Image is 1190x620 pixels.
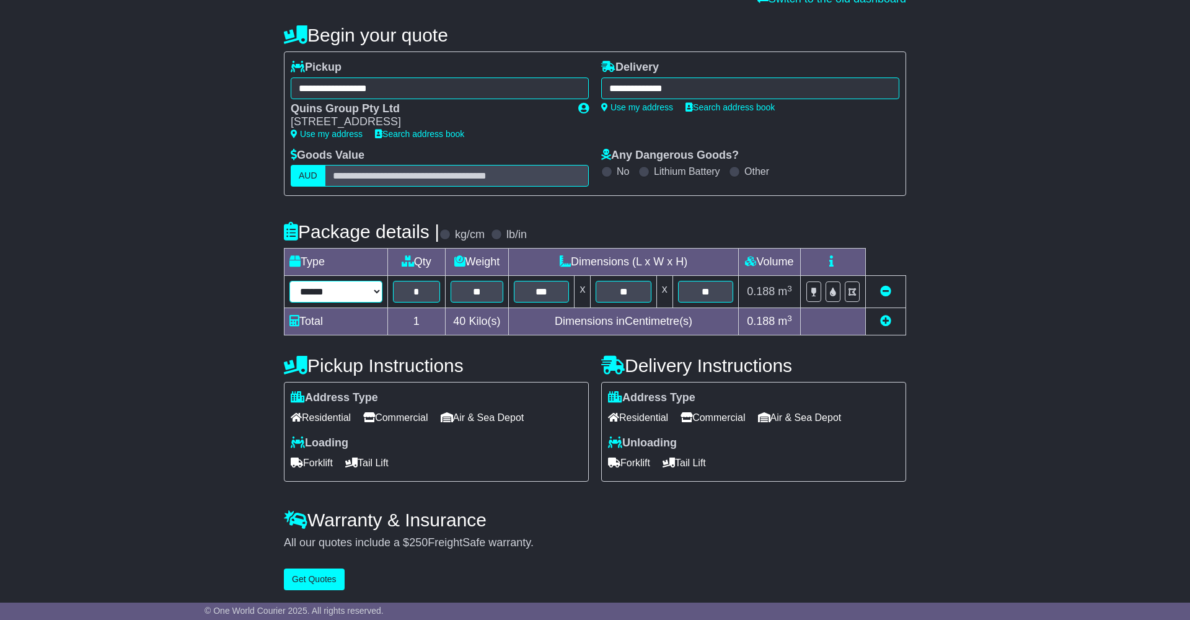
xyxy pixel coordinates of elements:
label: Lithium Battery [654,166,720,177]
span: Tail Lift [663,453,706,472]
td: Dimensions (L x W x H) [509,249,739,276]
sup: 3 [787,284,792,293]
div: Quins Group Pty Ltd [291,102,566,116]
td: 1 [388,308,446,335]
span: © One World Courier 2025. All rights reserved. [205,606,384,616]
span: m [778,315,792,327]
a: Search address book [375,129,464,139]
button: Get Quotes [284,569,345,590]
td: Total [284,308,388,335]
span: Air & Sea Depot [758,408,842,427]
span: Air & Sea Depot [441,408,524,427]
td: Volume [738,249,800,276]
a: Search address book [685,102,775,112]
label: lb/in [506,228,527,242]
td: Weight [445,249,509,276]
td: Qty [388,249,446,276]
span: Commercial [681,408,745,427]
h4: Begin your quote [284,25,906,45]
span: Forklift [608,453,650,472]
span: Residential [291,408,351,427]
h4: Package details | [284,221,439,242]
label: No [617,166,629,177]
label: Any Dangerous Goods? [601,149,739,162]
h4: Pickup Instructions [284,355,589,376]
span: Residential [608,408,668,427]
label: kg/cm [455,228,485,242]
label: Address Type [608,391,695,405]
span: Forklift [291,453,333,472]
td: Type [284,249,388,276]
label: Other [744,166,769,177]
span: Tail Lift [345,453,389,472]
a: Add new item [880,315,891,327]
label: Pickup [291,61,342,74]
label: AUD [291,165,325,187]
label: Address Type [291,391,378,405]
label: Loading [291,436,348,450]
span: m [778,285,792,298]
td: Dimensions in Centimetre(s) [509,308,739,335]
div: All our quotes include a $ FreightSafe warranty. [284,536,906,550]
label: Goods Value [291,149,364,162]
span: Commercial [363,408,428,427]
sup: 3 [787,314,792,323]
a: Use my address [291,129,363,139]
label: Delivery [601,61,659,74]
label: Unloading [608,436,677,450]
div: [STREET_ADDRESS] [291,115,566,129]
span: 250 [409,536,428,549]
h4: Warranty & Insurance [284,510,906,530]
td: x [575,276,591,308]
a: Remove this item [880,285,891,298]
td: x [656,276,672,308]
a: Use my address [601,102,673,112]
td: Kilo(s) [445,308,509,335]
h4: Delivery Instructions [601,355,906,376]
span: 0.188 [747,285,775,298]
span: 40 [453,315,465,327]
span: 0.188 [747,315,775,327]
